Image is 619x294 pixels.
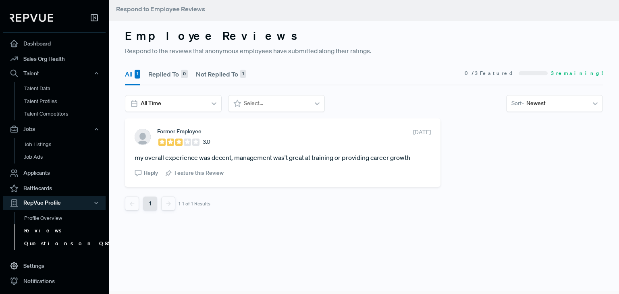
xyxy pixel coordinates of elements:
[14,151,116,164] a: Job Ads
[3,66,106,80] button: Talent
[135,70,140,79] div: 1
[3,273,106,289] a: Notifications
[511,99,524,108] span: Sort -
[14,237,116,250] a: Questions on Q&A
[3,51,106,66] a: Sales Org Health
[3,196,106,210] button: RepVue Profile
[179,201,210,207] div: 1-1 of 1 Results
[125,197,139,211] button: Previous
[125,63,140,85] button: All 1
[181,70,188,79] div: 0
[14,212,116,225] a: Profile Overview
[116,5,205,13] span: Respond to Employee Reviews
[3,166,106,181] a: Applicants
[148,63,188,85] button: Replied To 0
[144,169,158,177] span: Reply
[413,128,431,137] span: [DATE]
[157,128,201,135] span: Former Employee
[240,70,246,79] div: 1
[3,181,106,196] a: Battlecards
[135,153,431,162] article: my overall experience was decent, management was't great at training or providing career growth
[14,138,116,151] a: Job Listings
[125,197,440,211] nav: pagination
[125,46,603,56] p: Respond to the reviews that anonymous employees have submitted along their ratings.
[3,122,106,136] button: Jobs
[3,36,106,51] a: Dashboard
[14,95,116,108] a: Talent Profiles
[203,138,210,146] span: 3.0
[14,108,116,120] a: Talent Competitors
[14,82,116,95] a: Talent Data
[465,70,515,77] span: 0 / 3 Featured
[3,258,106,273] a: Settings
[125,29,603,43] h3: Employee Reviews
[174,169,224,177] span: Feature this Review
[551,70,603,77] span: 3 remaining!
[196,63,246,85] button: Not Replied To 1
[143,197,157,211] button: 1
[14,224,116,237] a: Reviews
[161,197,175,211] button: Next
[10,14,53,22] img: RepVue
